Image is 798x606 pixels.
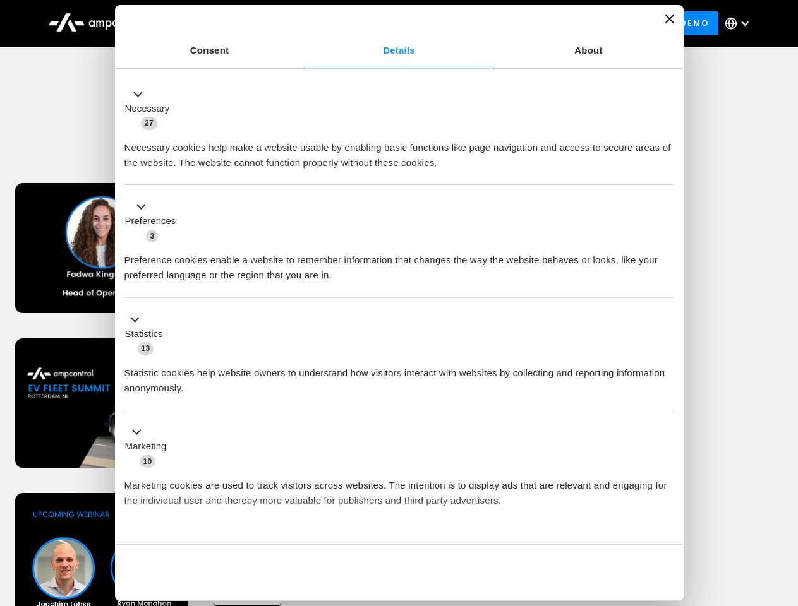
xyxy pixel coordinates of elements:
span: 2 [209,539,221,552]
div: Marketing cookies are used to track visitors across websites. The intention is to display ads tha... [124,468,674,508]
button: Marketing (10) [124,425,174,469]
div: Necessary cookies help make a website usable by enabling basic functions like page navigation and... [124,131,674,170]
a: Consent [115,33,305,68]
h1: Upcoming Webinars [15,128,783,158]
div: Statistic cookies help website owners to understand how visitors interact with websites by collec... [124,356,674,396]
div: Preference cookies enable a website to remember information that changes the way the website beha... [124,243,674,283]
button: Necessary (27) [124,86,178,131]
button: Unclassified (2) [124,537,228,553]
label: Marketing [125,439,167,454]
span: 10 [140,455,156,468]
a: About [494,33,684,68]
button: Preferences (3) [124,199,184,244]
label: Necessary [125,102,170,116]
button: Close banner [665,15,674,23]
label: Statistics [125,327,163,342]
button: Statistics (13) [124,312,171,356]
button: Okay [492,554,674,591]
label: Preferences [125,214,176,229]
span: 13 [138,342,154,355]
a: Details [305,33,494,68]
span: 3 [146,230,158,242]
span: 27 [141,117,157,129]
